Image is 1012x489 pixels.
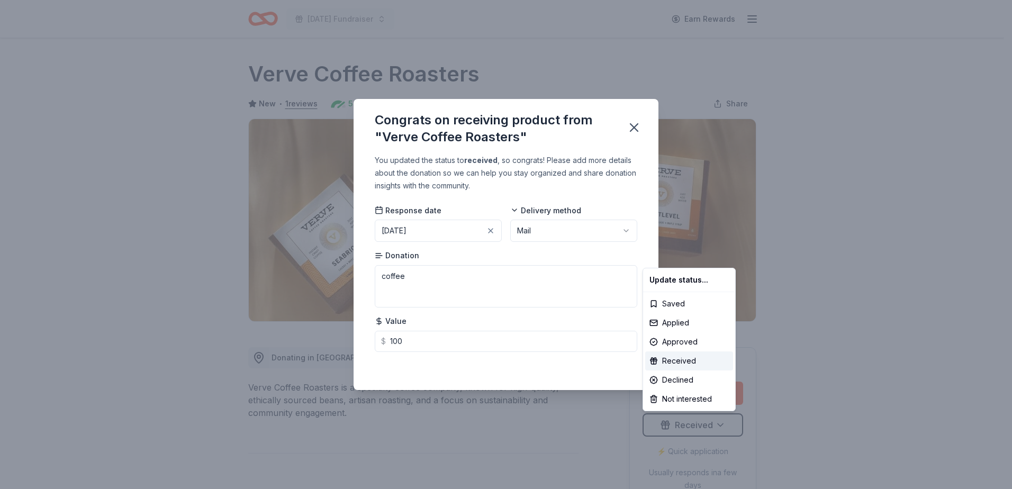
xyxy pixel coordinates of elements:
[645,390,733,409] div: Not interested
[645,294,733,313] div: Saved
[645,270,733,289] div: Update status...
[645,370,733,390] div: Declined
[308,13,373,25] span: [DATE] Fundraiser
[645,332,733,351] div: Approved
[645,351,733,370] div: Received
[645,313,733,332] div: Applied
